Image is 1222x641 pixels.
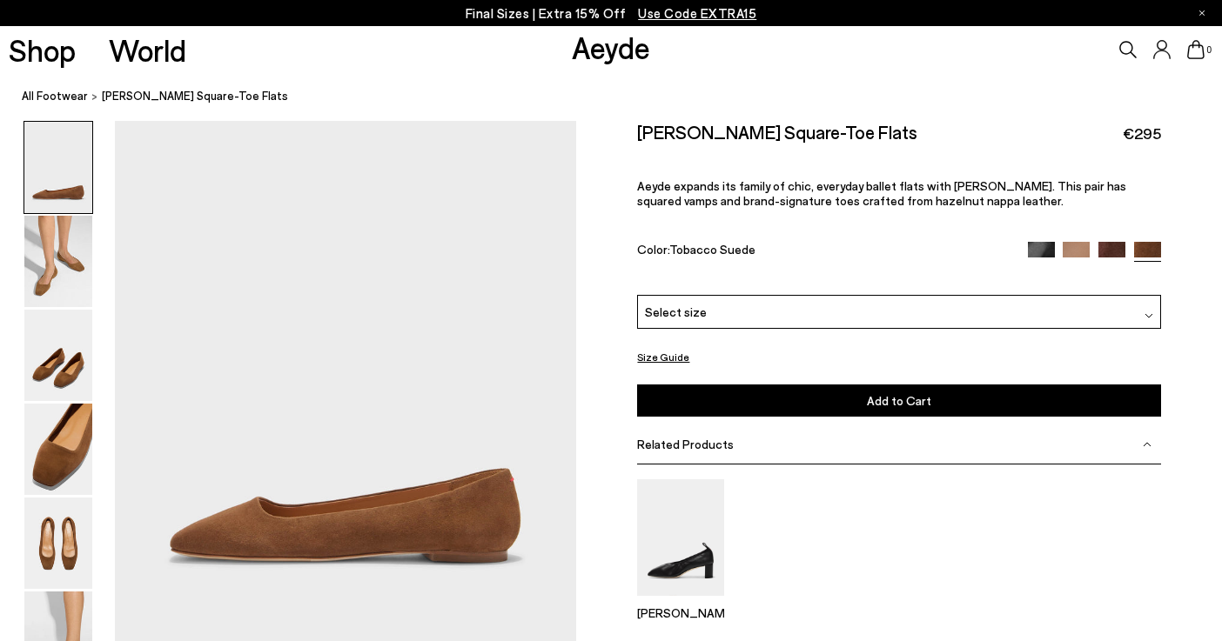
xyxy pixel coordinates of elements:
[1145,311,1153,320] img: svg%3E
[1123,123,1161,144] span: €295
[637,437,734,451] span: Related Products
[572,29,650,65] a: Aeyde
[22,73,1222,121] nav: breadcrumb
[637,584,724,620] a: Narissa Ruched Pumps [PERSON_NAME]
[637,346,689,368] button: Size Guide
[24,310,92,401] img: Ida Suede Square-Toe Flats - Image 3
[466,3,757,24] p: Final Sizes | Extra 15% Off
[669,242,755,257] span: Tobacco Suede
[1187,40,1205,59] a: 0
[637,242,1010,262] div: Color:
[24,216,92,307] img: Ida Suede Square-Toe Flats - Image 2
[22,87,88,105] a: All Footwear
[638,5,756,21] span: Navigate to /collections/ss25-final-sizes
[637,384,1160,417] button: Add to Cart
[637,121,917,143] h2: [PERSON_NAME] Square-Toe Flats
[109,35,186,65] a: World
[24,404,92,495] img: Ida Suede Square-Toe Flats - Image 4
[9,35,76,65] a: Shop
[102,87,288,105] span: [PERSON_NAME] Square-Toe Flats
[637,178,1160,208] p: Aeyde expands its family of chic, everyday ballet flats with [PERSON_NAME]. This pair has squared...
[867,393,931,408] span: Add to Cart
[637,479,724,595] img: Narissa Ruched Pumps
[24,122,92,213] img: Ida Suede Square-Toe Flats - Image 1
[645,303,707,321] span: Select size
[1143,440,1151,449] img: svg%3E
[637,605,724,620] p: [PERSON_NAME]
[1205,45,1213,55] span: 0
[24,497,92,589] img: Ida Suede Square-Toe Flats - Image 5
